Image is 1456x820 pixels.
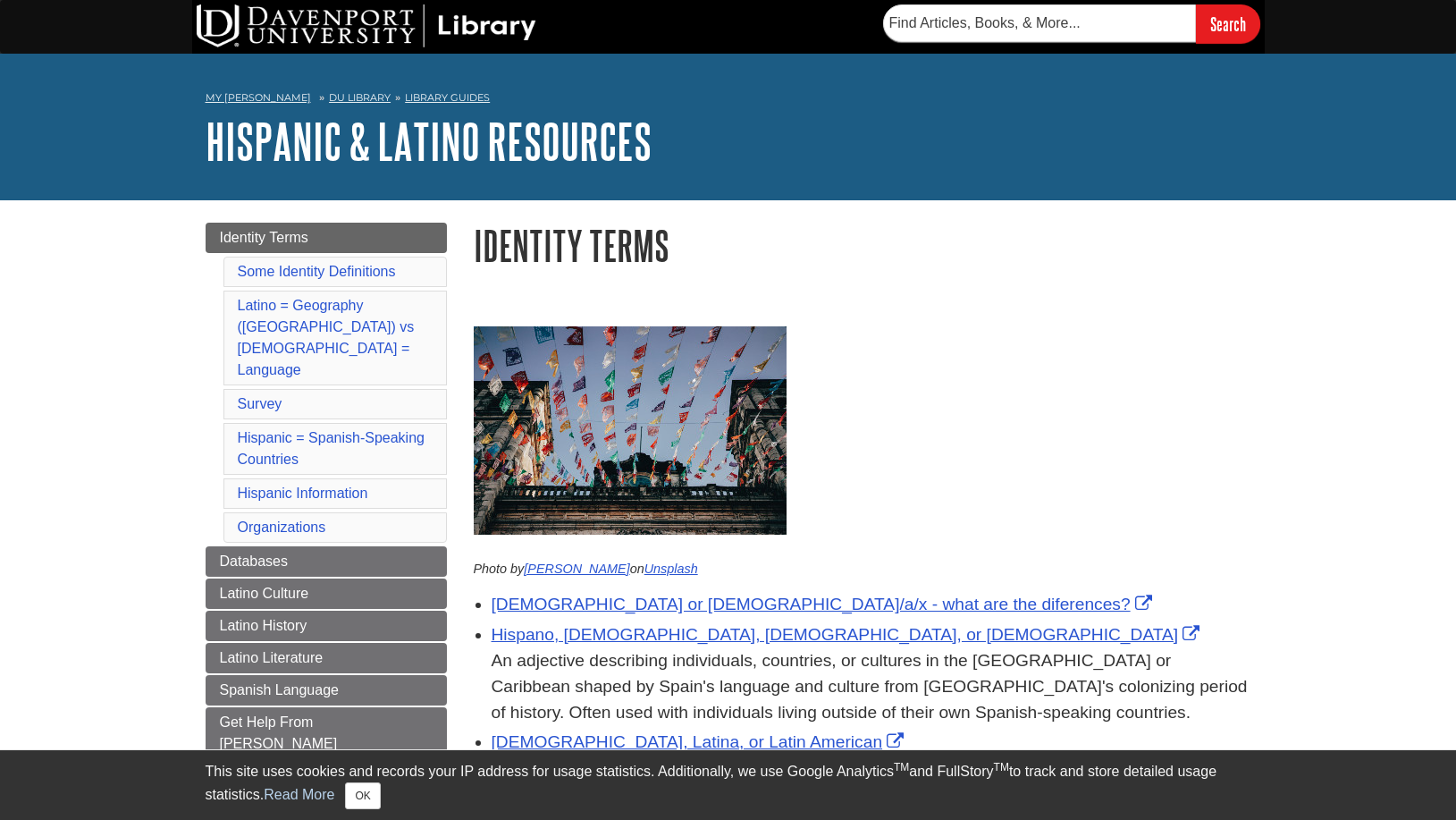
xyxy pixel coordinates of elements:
[474,560,1251,579] p: Photo by on
[206,643,447,673] a: Latino Literature
[206,223,447,759] div: Guide Page Menu
[206,546,447,577] a: Databases
[883,4,1260,43] form: Searches DU Library's articles, books, and more
[220,650,324,665] span: Latino Literature
[492,732,909,751] a: Link opens in new window
[238,298,415,377] a: Latino = Geography ([GEOGRAPHIC_DATA]) vs [DEMOGRAPHIC_DATA] = Language
[220,682,339,697] span: Spanish Language
[238,264,396,279] a: Some Identity Definitions
[220,554,289,569] span: Databases
[345,782,380,809] button: Close
[220,586,309,601] span: Latino Culture
[206,114,652,169] a: Hispanic & Latino Resources
[474,326,787,535] img: Dia de los Muertos Flags
[474,223,1251,268] h1: Identity Terms
[492,625,1205,644] a: Link opens in new window
[994,761,1009,774] sup: TM
[220,618,307,633] span: Latino History
[492,595,1157,613] a: Link opens in new window
[492,648,1251,725] div: An adjective describing individuals, countries, or cultures in the [GEOGRAPHIC_DATA] or Caribbean...
[264,787,334,802] a: Read More
[524,562,629,576] a: [PERSON_NAME]
[238,396,282,411] a: Survey
[206,611,447,641] a: Latino History
[238,430,425,467] a: Hispanic = Spanish-Speaking Countries
[206,579,447,609] a: Latino Culture
[238,486,368,501] a: Hispanic Information
[1196,4,1260,43] input: Search
[206,86,1251,114] nav: breadcrumb
[220,714,338,751] span: Get Help From [PERSON_NAME]
[206,675,447,706] a: Spanish Language
[238,520,326,535] a: Organizations
[206,707,447,759] a: Get Help From [PERSON_NAME]
[405,91,490,104] a: Library Guides
[206,90,311,106] a: My [PERSON_NAME]
[644,562,698,576] a: Unsplash
[220,230,308,245] span: Identity Terms
[883,4,1196,42] input: Find Articles, Books, & More...
[197,4,536,47] img: DU Library
[329,91,391,104] a: DU Library
[206,761,1251,809] div: This site uses cookies and records your IP address for usage statistics. Additionally, we use Goo...
[206,223,447,253] a: Identity Terms
[894,761,909,774] sup: TM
